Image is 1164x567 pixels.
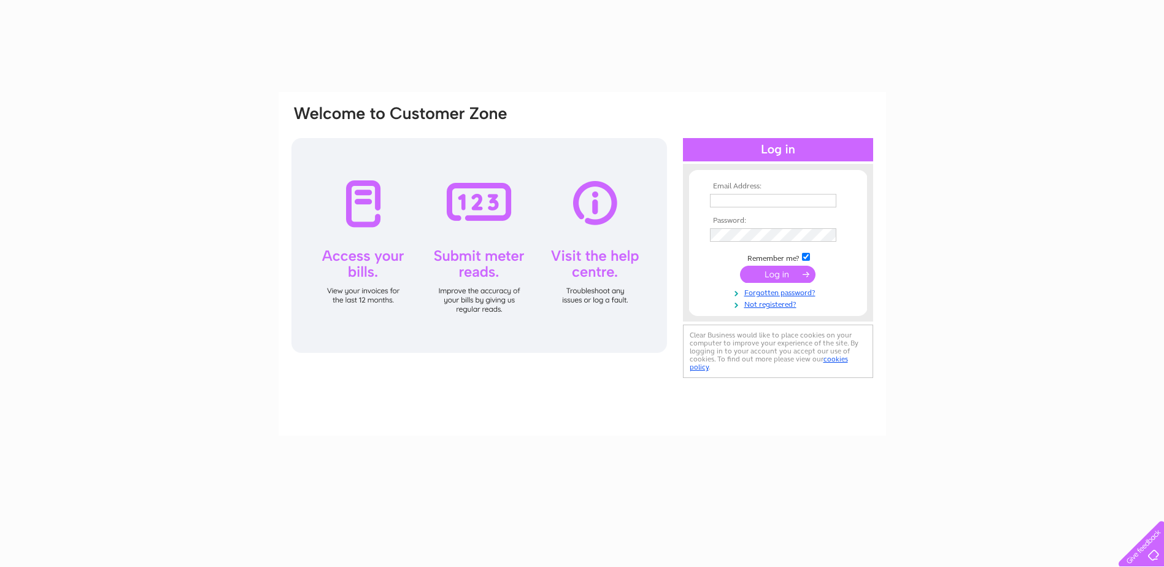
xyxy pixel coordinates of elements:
[710,298,849,309] a: Not registered?
[740,266,815,283] input: Submit
[683,325,873,378] div: Clear Business would like to place cookies on your computer to improve your experience of the sit...
[707,182,849,191] th: Email Address:
[707,217,849,225] th: Password:
[710,286,849,298] a: Forgotten password?
[707,251,849,263] td: Remember me?
[690,355,848,371] a: cookies policy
